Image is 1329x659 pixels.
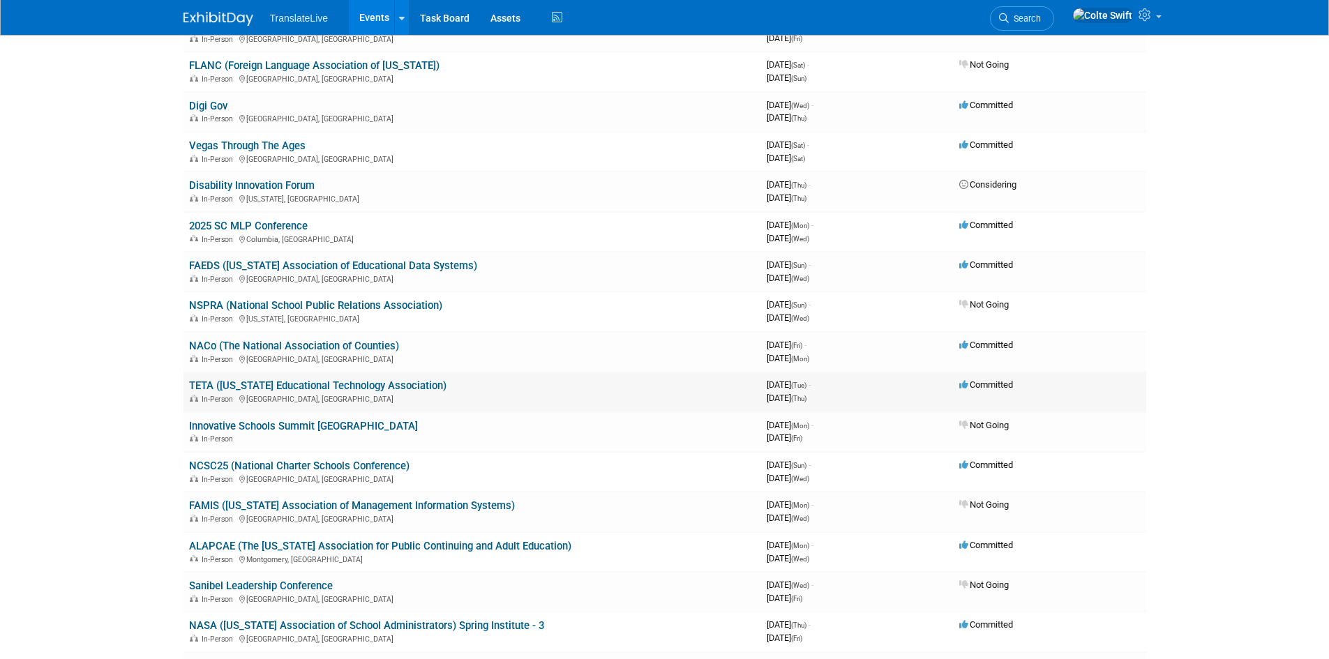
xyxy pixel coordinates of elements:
[767,312,809,323] span: [DATE]
[202,235,237,244] span: In-Person
[202,114,237,123] span: In-Person
[791,222,809,229] span: (Mon)
[190,35,198,42] img: In-Person Event
[791,301,806,309] span: (Sun)
[190,395,198,402] img: In-Person Event
[1009,13,1041,24] span: Search
[791,61,805,69] span: (Sat)
[809,179,811,190] span: -
[202,315,237,324] span: In-Person
[767,593,802,603] span: [DATE]
[767,299,811,310] span: [DATE]
[202,434,237,444] span: In-Person
[791,75,806,82] span: (Sun)
[791,621,806,629] span: (Thu)
[190,114,198,121] img: In-Person Event
[959,420,1009,430] span: Not Going
[190,595,198,602] img: In-Person Event
[189,273,756,284] div: [GEOGRAPHIC_DATA], [GEOGRAPHIC_DATA]
[189,393,756,404] div: [GEOGRAPHIC_DATA], [GEOGRAPHIC_DATA]
[791,515,809,522] span: (Wed)
[791,595,802,603] span: (Fri)
[189,379,446,392] a: TETA ([US_STATE] Educational Technology Association)
[959,619,1013,630] span: Committed
[190,555,198,562] img: In-Person Event
[804,340,806,350] span: -
[791,555,809,563] span: (Wed)
[189,619,544,632] a: NASA ([US_STATE] Association of School Administrators) Spring Institute - 3
[189,420,418,432] a: Innovative Schools Summit [GEOGRAPHIC_DATA]
[189,179,315,192] a: Disability Innovation Forum
[189,513,756,524] div: [GEOGRAPHIC_DATA], [GEOGRAPHIC_DATA]
[791,475,809,483] span: (Wed)
[767,112,806,123] span: [DATE]
[767,59,809,70] span: [DATE]
[202,275,237,284] span: In-Person
[189,593,756,604] div: [GEOGRAPHIC_DATA], [GEOGRAPHIC_DATA]
[189,112,756,123] div: [GEOGRAPHIC_DATA], [GEOGRAPHIC_DATA]
[809,379,811,390] span: -
[959,340,1013,350] span: Committed
[767,540,813,550] span: [DATE]
[811,100,813,110] span: -
[190,515,198,522] img: In-Person Event
[791,142,805,149] span: (Sat)
[811,580,813,590] span: -
[767,100,813,110] span: [DATE]
[767,553,809,563] span: [DATE]
[791,102,809,109] span: (Wed)
[959,259,1013,270] span: Committed
[791,155,805,162] span: (Sat)
[811,420,813,430] span: -
[791,542,809,550] span: (Mon)
[959,139,1013,150] span: Committed
[767,460,811,470] span: [DATE]
[959,59,1009,70] span: Not Going
[791,275,809,282] span: (Wed)
[767,340,806,350] span: [DATE]
[202,515,237,524] span: In-Person
[202,195,237,204] span: In-Person
[202,395,237,404] span: In-Person
[190,434,198,441] img: In-Person Event
[189,299,442,312] a: NSPRA (National School Public Relations Association)
[189,633,756,644] div: [GEOGRAPHIC_DATA], [GEOGRAPHIC_DATA]
[767,73,806,83] span: [DATE]
[767,153,805,163] span: [DATE]
[791,342,802,349] span: (Fri)
[767,619,811,630] span: [DATE]
[791,235,809,243] span: (Wed)
[811,499,813,510] span: -
[767,473,809,483] span: [DATE]
[202,355,237,364] span: In-Person
[791,262,806,269] span: (Sun)
[270,13,329,24] span: TranslateLive
[189,499,515,512] a: FAMIS ([US_STATE] Association of Management Information Systems)
[767,633,802,643] span: [DATE]
[1072,8,1133,23] img: Colte Swift
[189,340,399,352] a: NACo (The National Association of Counties)
[190,155,198,162] img: In-Person Event
[189,580,333,592] a: Sanibel Leadership Conference
[190,275,198,282] img: In-Person Event
[959,100,1013,110] span: Committed
[190,475,198,482] img: In-Person Event
[189,553,756,564] div: Montgomery, [GEOGRAPHIC_DATA]
[190,75,198,82] img: In-Person Event
[190,235,198,242] img: In-Person Event
[791,422,809,430] span: (Mon)
[202,35,237,44] span: In-Person
[791,501,809,509] span: (Mon)
[811,220,813,230] span: -
[791,395,806,402] span: (Thu)
[189,73,756,84] div: [GEOGRAPHIC_DATA], [GEOGRAPHIC_DATA]
[791,635,802,642] span: (Fri)
[189,139,306,152] a: Vegas Through The Ages
[202,155,237,164] span: In-Person
[791,582,809,589] span: (Wed)
[189,259,477,272] a: FAEDS ([US_STATE] Association of Educational Data Systems)
[809,259,811,270] span: -
[189,153,756,164] div: [GEOGRAPHIC_DATA], [GEOGRAPHIC_DATA]
[189,312,756,324] div: [US_STATE], [GEOGRAPHIC_DATA]
[767,420,813,430] span: [DATE]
